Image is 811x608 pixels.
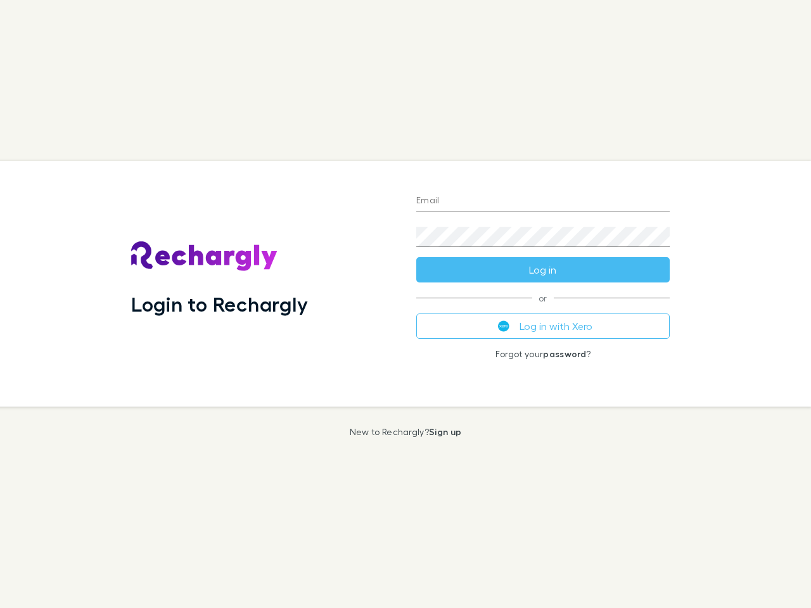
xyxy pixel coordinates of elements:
button: Log in [416,257,670,282]
p: New to Rechargly? [350,427,462,437]
a: Sign up [429,426,461,437]
img: Rechargly's Logo [131,241,278,272]
a: password [543,348,586,359]
p: Forgot your ? [416,349,670,359]
img: Xero's logo [498,320,509,332]
h1: Login to Rechargly [131,292,308,316]
button: Log in with Xero [416,313,670,339]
